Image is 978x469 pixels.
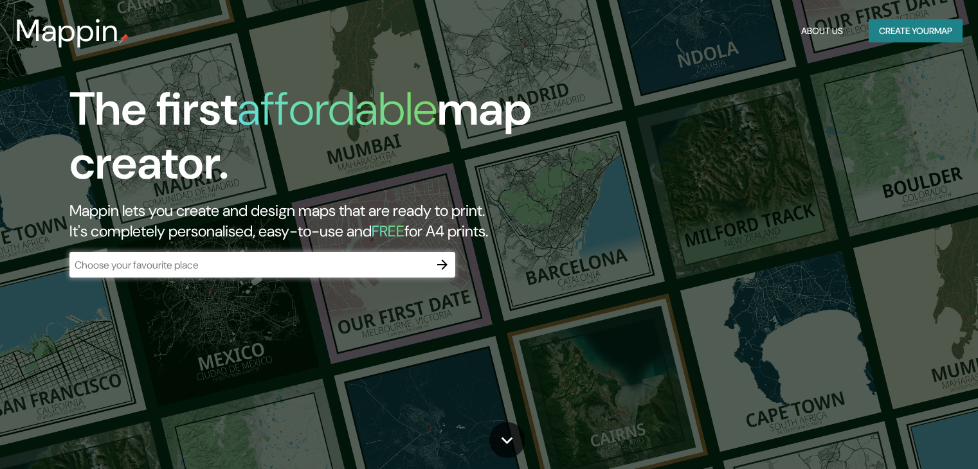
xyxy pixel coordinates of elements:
img: mappin-pin [119,33,129,44]
h5: FREE [372,221,404,241]
h1: affordable [237,79,437,139]
button: Create yourmap [869,19,963,43]
h2: Mappin lets you create and design maps that are ready to print. It's completely personalised, eas... [69,200,559,242]
h1: The first map creator. [69,82,559,200]
h3: Mappin [15,13,119,49]
input: Choose your favourite place [69,258,430,272]
button: About Us [796,19,848,43]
